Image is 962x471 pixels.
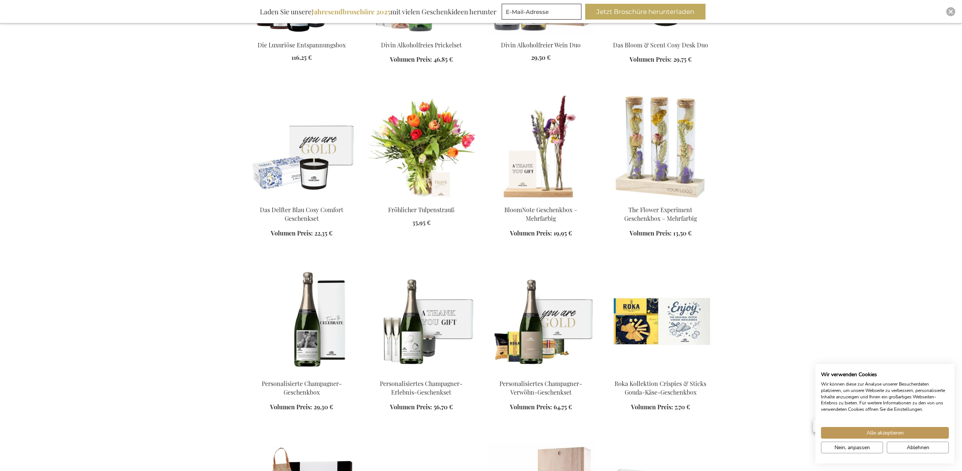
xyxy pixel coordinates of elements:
a: Volumen Preis: 7,70 € [631,403,690,412]
a: Delft's Cosy Comfort Gift Set [248,196,355,204]
span: 35,95 € [412,219,431,226]
b: Jahresendbroschüre 2025 [311,7,390,16]
span: 19,95 € [554,229,572,237]
a: Volumen Preis: 22,35 € [271,229,332,238]
a: Volumen Preis: 46,85 € [390,55,453,64]
a: Personalisiertes Champagner-Erlebnis-Geschenkset [380,380,463,396]
a: Roka Collection Crispies & Sticks Gouda Cheese Gift Box [607,370,714,377]
a: Personalisiertes Champagner-Erlebnis-Geschenkset [367,370,475,377]
a: Volumen Preis: 13,50 € [630,229,692,238]
img: Personalisierte Champagner-Geschenkbox [248,268,355,373]
span: Volumen Preis: [390,403,432,411]
a: BloomNote Gift Box - Multicolor [487,196,595,204]
span: Nein, anpassen [835,444,870,451]
span: Volumen Preis: [631,403,673,411]
span: Volumen Preis: [270,403,312,411]
a: Divin Non-Alcoholic Wine Duo [487,32,595,39]
span: 13,50 € [673,229,692,237]
img: Cheerful Tulip Flower Bouquet [367,94,475,199]
a: Cheerful Tulip Flower Bouquet [367,196,475,204]
span: 29,50 € [531,53,551,61]
a: The Flower Experiment Geschenkbox – Mehrfarbig [624,206,697,222]
div: Close [946,7,955,16]
a: Volumen Preis: 29,30 € [270,403,333,412]
span: Volumen Preis: [630,229,672,237]
span: Ablehnen [907,444,929,451]
span: 29,30 € [314,403,333,411]
button: Jetzt Broschüre herunterladen [585,4,706,20]
img: Delft's Cosy Comfort Gift Set [248,94,355,199]
img: Personalisiertes Champagner-Verwöhn-Geschenkset [487,268,595,373]
a: Volumen Preis: 29,75 € [630,55,692,64]
a: Roka Kollektion Crispies & Sticks Gouda-Käse-Geschenkbox [615,380,706,396]
img: Roka Collection Crispies & Sticks Gouda Cheese Gift Box [607,268,714,373]
a: BloomNote Geschenkbox – Mehrfarbig [504,206,577,222]
a: Personalisierte Champagner-Geschenkbox [248,370,355,377]
span: 64,75 € [554,403,572,411]
a: Volumen Preis: 56,70 € [390,403,453,412]
img: BloomNote Gift Box - Multicolor [487,94,595,199]
button: Akzeptieren Sie alle cookies [821,427,949,439]
a: Die Luxuriöse Entspannungsbox [248,32,355,39]
a: Volumen Preis: 64,75 € [510,403,572,412]
a: Volumen Preis: 19,95 € [510,229,572,238]
span: 22,35 € [314,229,332,237]
p: Wir können diese zur Analyse unserer Besucherdaten platzieren, um unsere Webseite zu verbessern, ... [821,381,949,413]
span: 116,25 € [291,53,312,61]
img: The Flower Experiment Gift Box - Multi [607,94,714,199]
span: Volumen Preis: [510,403,552,411]
a: The Bloom & Scent Cosy Desk Duo [607,32,714,39]
span: 56,70 € [434,403,453,411]
a: Personalisiertes Champagner-Verwöhn-Geschenkset [487,370,595,377]
a: Divin Non-Alcoholic Sparkling Set [367,32,475,39]
button: cookie Einstellungen anpassen [821,442,883,453]
a: Fröhlicher Tulpenstrauß [388,206,454,214]
span: 29,75 € [673,55,692,63]
span: 46,85 € [434,55,453,63]
a: Personalisiertes Champagner-Verwöhn-Geschenkset [499,380,582,396]
a: Divin Alkoholfreier Wein Duo [501,41,581,49]
div: Laden Sie unsere mit vielen Geschenkideen herunter [256,4,500,20]
a: Divin Alkoholfreies Prickelset [381,41,462,49]
span: Volumen Preis: [510,229,552,237]
input: E-Mail-Adresse [502,4,581,20]
a: Personalisierte Champagner-Geschenkbox [262,380,342,396]
form: marketing offers and promotions [502,4,584,22]
span: Volumen Preis: [630,55,672,63]
span: Volumen Preis: [390,55,432,63]
a: Das Bloom & Scent Cosy Desk Duo [613,41,708,49]
h2: Wir verwenden Cookies [821,371,949,378]
img: Personalisiertes Champagner-Erlebnis-Geschenkset [367,268,475,373]
a: Das Delfter Blau Cosy Comfort Geschenkset [260,206,343,222]
span: 7,70 € [675,403,690,411]
button: Alle verweigern cookies [887,442,949,453]
span: Volumen Preis: [271,229,313,237]
a: Die Luxuriöse Entspannungsbox [258,41,346,49]
span: Alle akzeptieren [866,429,904,437]
a: The Flower Experiment Gift Box - Multi [607,196,714,204]
img: Close [948,9,953,14]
